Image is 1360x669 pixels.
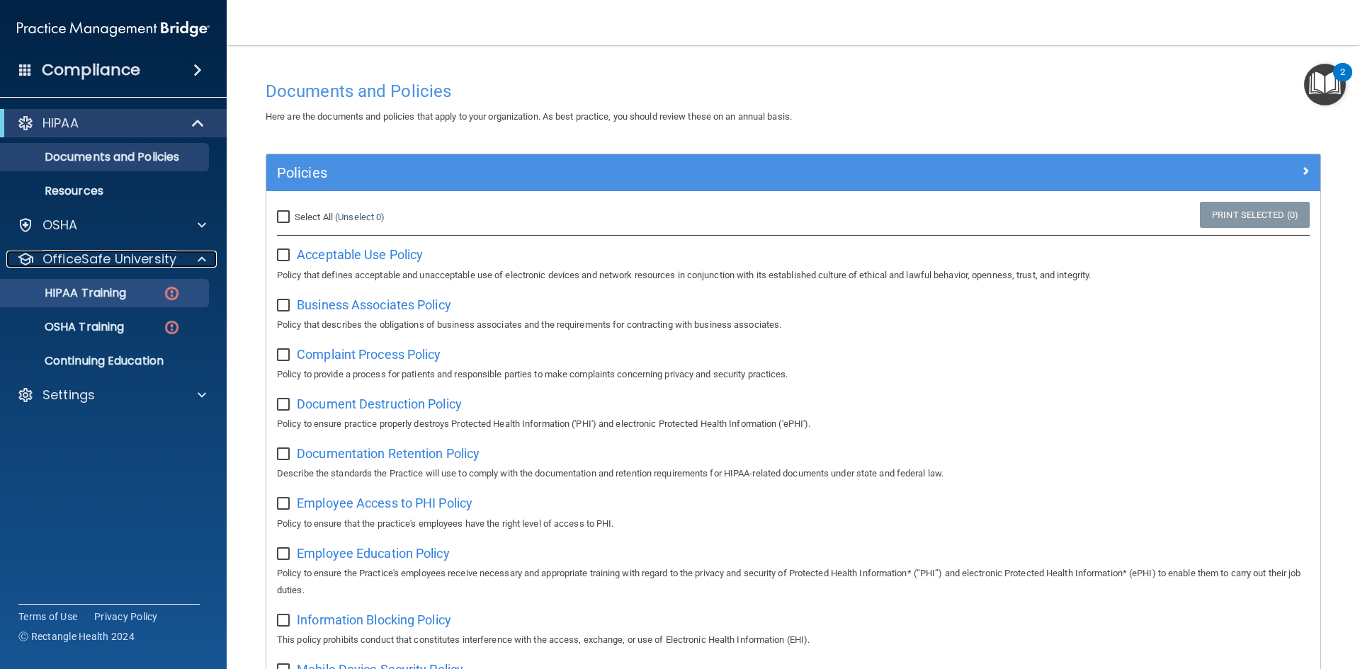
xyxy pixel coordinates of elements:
[297,347,441,362] span: Complaint Process Policy
[42,115,79,132] p: HIPAA
[94,610,158,624] a: Privacy Policy
[277,316,1310,333] p: Policy that describes the obligations of business associates and the requirements for contracting...
[277,565,1310,599] p: Policy to ensure the Practice's employees receive necessary and appropriate training with regard ...
[17,15,210,43] img: PMB logo
[9,320,124,334] p: OSHA Training
[9,354,203,368] p: Continuing Education
[297,496,472,510] span: Employee Access to PHI Policy
[17,251,206,268] a: OfficeSafe University
[335,212,385,222] a: (Unselect 0)
[297,297,451,312] span: Business Associates Policy
[18,629,135,644] span: Ⓒ Rectangle Health 2024
[266,111,792,122] span: Here are the documents and policies that apply to your organization. As best practice, you should...
[277,212,293,223] input: Select All (Unselect 0)
[277,366,1310,383] p: Policy to provide a process for patients and responsible parties to make complaints concerning pr...
[42,251,176,268] p: OfficeSafe University
[42,60,140,80] h4: Compliance
[277,161,1310,184] a: Policies
[277,465,1310,482] p: Describe the standards the Practice will use to comply with the documentation and retention requi...
[297,612,451,627] span: Information Blocking Policy
[295,212,333,222] span: Select All
[163,319,181,336] img: danger-circle.6113f641.png
[297,396,462,411] span: Document Destruction Policy
[277,515,1310,532] p: Policy to ensure that the practice's employees have the right level of access to PHI.
[1304,64,1346,105] button: Open Resource Center, 2 new notifications
[277,267,1310,284] p: Policy that defines acceptable and unacceptable use of electronic devices and network resources i...
[277,416,1310,433] p: Policy to ensure practice properly destroys Protected Health Information ('PHI') and electronic P...
[297,446,480,461] span: Documentation Retention Policy
[266,82,1321,101] h4: Documents and Policies
[297,546,450,561] span: Employee Education Policy
[1200,202,1310,228] a: Print Selected (0)
[9,150,203,164] p: Documents and Policies
[163,285,181,302] img: danger-circle.6113f641.png
[1115,568,1343,625] iframe: Drift Widget Chat Controller
[17,387,206,404] a: Settings
[18,610,77,624] a: Terms of Use
[1340,72,1345,91] div: 2
[297,247,423,262] span: Acceptable Use Policy
[17,115,205,132] a: HIPAA
[277,631,1310,648] p: This policy prohibits conduct that constitutes interference with the access, exchange, or use of ...
[9,184,203,198] p: Resources
[277,165,1046,181] h5: Policies
[42,387,95,404] p: Settings
[9,286,126,300] p: HIPAA Training
[42,217,78,234] p: OSHA
[17,217,206,234] a: OSHA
